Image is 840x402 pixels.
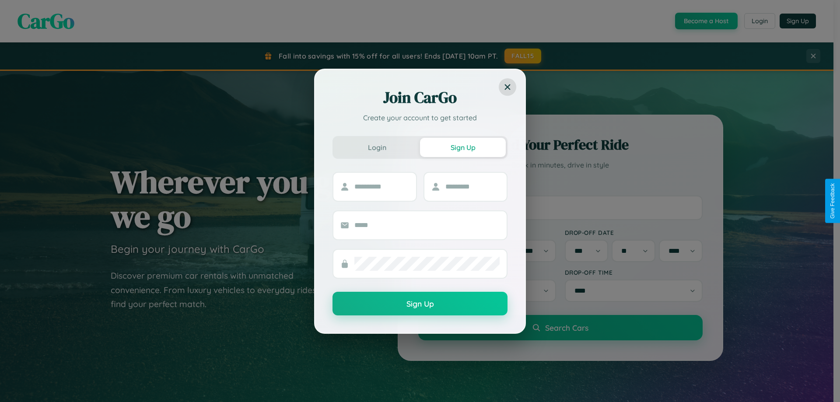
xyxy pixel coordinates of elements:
[332,112,507,123] p: Create your account to get started
[829,183,836,219] div: Give Feedback
[334,138,420,157] button: Login
[332,292,507,315] button: Sign Up
[420,138,506,157] button: Sign Up
[332,87,507,108] h2: Join CarGo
